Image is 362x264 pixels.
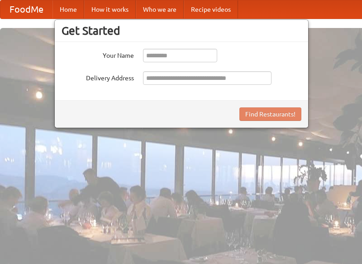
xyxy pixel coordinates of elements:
label: Delivery Address [62,71,134,83]
a: How it works [84,0,136,19]
a: Recipe videos [184,0,238,19]
a: Home [52,0,84,19]
label: Your Name [62,49,134,60]
a: Who we are [136,0,184,19]
button: Find Restaurants! [239,107,301,121]
a: FoodMe [0,0,52,19]
h3: Get Started [62,24,301,37]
